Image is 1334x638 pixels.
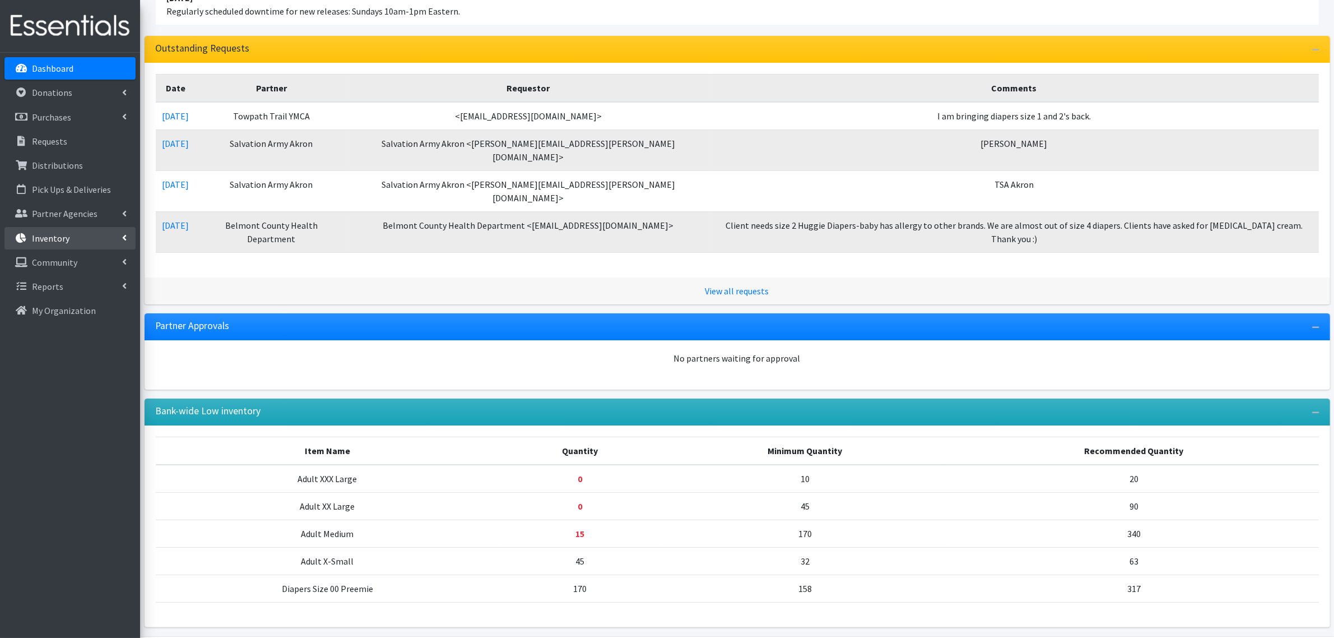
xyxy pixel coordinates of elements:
[499,575,661,602] td: 170
[4,57,136,80] a: Dashboard
[705,285,769,297] a: View all requests
[196,130,347,170] td: Salvation Army Akron
[4,227,136,249] a: Inventory
[196,74,347,102] th: Partner
[661,520,949,547] td: 170
[156,547,499,575] td: Adult X-Small
[661,437,949,465] th: Minimum Quantity
[4,251,136,274] a: Community
[32,63,73,74] p: Dashboard
[710,211,1319,252] td: Client needs size 2 Huggie Diapers-baby has allergy to other brands. We are almost out of size 4 ...
[156,320,230,332] h3: Partner Approvals
[156,520,499,547] td: Adult Medium
[949,492,1318,520] td: 90
[661,465,949,493] td: 10
[347,74,710,102] th: Requestor
[4,81,136,104] a: Donations
[347,170,710,211] td: Salvation Army Akron <[PERSON_NAME][EMAIL_ADDRESS][PERSON_NAME][DOMAIN_NAME]>
[949,547,1318,575] td: 63
[347,130,710,170] td: Salvation Army Akron <[PERSON_NAME][EMAIL_ADDRESS][PERSON_NAME][DOMAIN_NAME]>
[156,492,499,520] td: Adult XX Large
[949,575,1318,602] td: 317
[156,405,261,417] h3: Bank-wide Low inventory
[578,473,582,484] strong: Below minimum quantity
[4,299,136,322] a: My Organization
[162,220,189,231] a: [DATE]
[661,547,949,575] td: 32
[661,575,949,602] td: 158
[32,112,71,123] p: Purchases
[4,7,136,45] img: HumanEssentials
[575,528,584,539] strong: Below minimum quantity
[32,184,111,195] p: Pick Ups & Deliveries
[4,130,136,152] a: Requests
[347,102,710,130] td: <[EMAIL_ADDRESS][DOMAIN_NAME]>
[156,575,499,602] td: Diapers Size 00 Preemie
[347,211,710,252] td: Belmont County Health Department <[EMAIL_ADDRESS][DOMAIN_NAME]>
[4,202,136,225] a: Partner Agencies
[4,178,136,201] a: Pick Ups & Deliveries
[156,437,499,465] th: Item Name
[32,208,97,219] p: Partner Agencies
[4,106,136,128] a: Purchases
[949,520,1318,547] td: 340
[32,136,67,147] p: Requests
[32,87,72,98] p: Donations
[32,281,63,292] p: Reports
[162,179,189,190] a: [DATE]
[710,130,1319,170] td: [PERSON_NAME]
[162,138,189,149] a: [DATE]
[710,74,1319,102] th: Comments
[156,465,499,493] td: Adult XXX Large
[4,275,136,298] a: Reports
[710,170,1319,211] td: TSA Akron
[196,102,347,130] td: Towpath Trail YMCA
[32,257,77,268] p: Community
[156,74,196,102] th: Date
[949,437,1318,465] th: Recommended Quantity
[156,352,1319,365] div: No partners waiting for approval
[32,305,96,316] p: My Organization
[196,211,347,252] td: Belmont County Health Department
[196,170,347,211] td: Salvation Army Akron
[578,501,582,512] strong: Below minimum quantity
[162,110,189,122] a: [DATE]
[156,43,250,54] h3: Outstanding Requests
[4,154,136,177] a: Distributions
[32,233,69,244] p: Inventory
[499,437,661,465] th: Quantity
[32,160,83,171] p: Distributions
[499,547,661,575] td: 45
[710,102,1319,130] td: I am bringing diapers size 1 and 2's back.
[661,492,949,520] td: 45
[949,465,1318,493] td: 20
